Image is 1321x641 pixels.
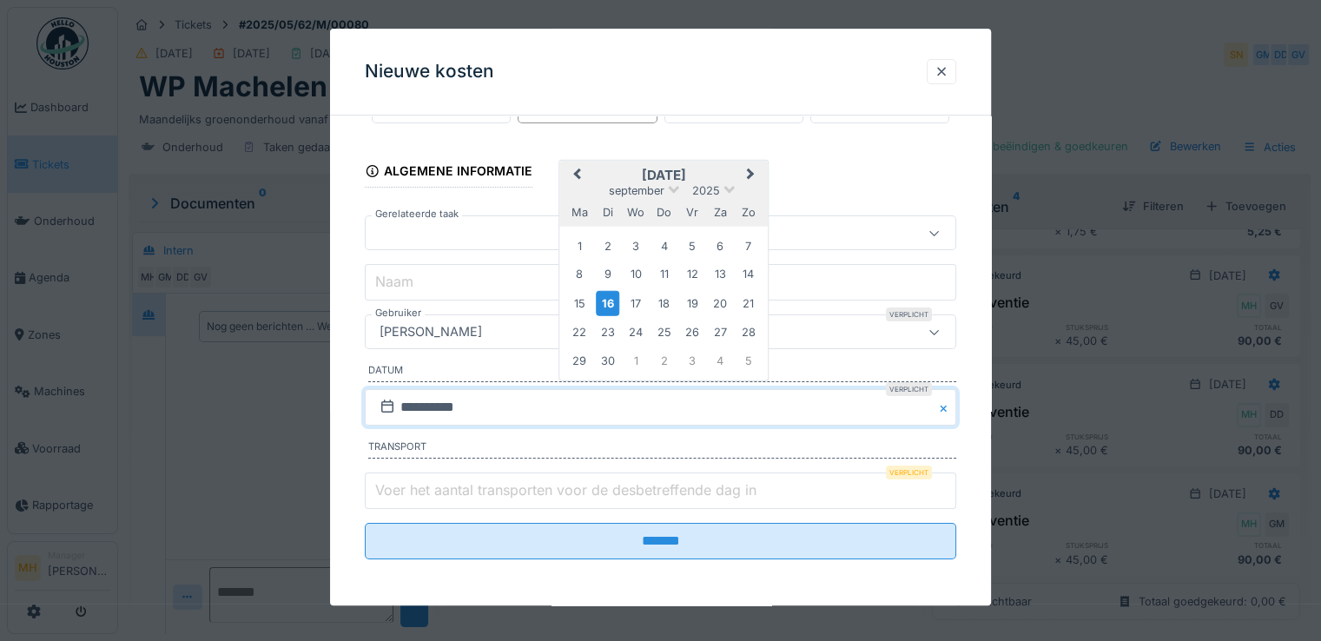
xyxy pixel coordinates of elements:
[567,262,591,286] div: Choose maandag 8 september 2025
[736,292,760,315] div: Choose zondag 21 september 2025
[680,235,703,258] div: Choose vrijdag 5 september 2025
[567,320,591,344] div: Choose maandag 22 september 2025
[684,99,783,116] div: Externe factuur
[652,262,676,286] div: Choose donderdag 11 september 2025
[709,201,732,224] div: zaterdag
[624,348,647,372] div: Choose woensdag 1 oktober 2025
[680,292,703,315] div: Choose vrijdag 19 september 2025
[624,262,647,286] div: Choose woensdag 10 september 2025
[736,262,760,286] div: Choose zondag 14 september 2025
[567,348,591,372] div: Choose maandag 29 september 2025
[565,232,763,374] div: Month september, 2025
[736,201,760,224] div: zondag
[652,235,676,258] div: Choose donderdag 4 september 2025
[652,348,676,372] div: Choose donderdag 2 oktober 2025
[365,158,532,188] div: Algemene informatie
[596,262,619,286] div: Choose dinsdag 9 september 2025
[739,162,767,190] button: Next Month
[553,99,622,116] div: Transport
[559,168,768,183] h2: [DATE]
[596,320,619,344] div: Choose dinsdag 23 september 2025
[373,323,489,342] div: [PERSON_NAME]
[886,382,932,396] div: Verplicht
[372,307,425,321] label: Gebruiker
[937,389,956,426] button: Close
[652,320,676,344] div: Choose donderdag 25 september 2025
[567,201,591,224] div: maandag
[709,235,732,258] div: Choose zaterdag 6 september 2025
[624,292,647,315] div: Choose woensdag 17 september 2025
[736,348,760,372] div: Choose zondag 5 oktober 2025
[624,201,647,224] div: woensdag
[365,61,494,83] h3: Nieuwe kosten
[372,479,760,500] label: Voer het aantal transporten voor de desbetreffende dag in
[886,308,932,322] div: Verplicht
[680,201,703,224] div: vrijdag
[652,292,676,315] div: Choose donderdag 18 september 2025
[624,235,647,258] div: Choose woensdag 3 september 2025
[847,99,912,116] div: Materiaal
[680,348,703,372] div: Choose vrijdag 3 oktober 2025
[736,235,760,258] div: Choose zondag 7 september 2025
[596,201,619,224] div: dinsdag
[372,272,417,293] label: Naam
[652,201,676,224] div: donderdag
[680,320,703,344] div: Choose vrijdag 26 september 2025
[709,348,732,372] div: Choose zaterdag 4 oktober 2025
[372,208,462,222] label: Gerelateerde taak
[709,262,732,286] div: Choose zaterdag 13 september 2025
[368,364,956,383] label: Datum
[596,348,619,372] div: Choose dinsdag 30 september 2025
[691,184,719,197] span: 2025
[596,291,619,316] div: Choose dinsdag 16 september 2025
[736,320,760,344] div: Choose zondag 28 september 2025
[368,439,956,459] label: Transport
[680,262,703,286] div: Choose vrijdag 12 september 2025
[596,235,619,258] div: Choose dinsdag 2 september 2025
[419,99,463,116] div: Uren
[561,162,589,190] button: Previous Month
[624,320,647,344] div: Choose woensdag 24 september 2025
[608,184,664,197] span: september
[567,292,591,315] div: Choose maandag 15 september 2025
[709,292,732,315] div: Choose zaterdag 20 september 2025
[709,320,732,344] div: Choose zaterdag 27 september 2025
[886,466,932,479] div: Verplicht
[567,235,591,258] div: Choose maandag 1 september 2025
